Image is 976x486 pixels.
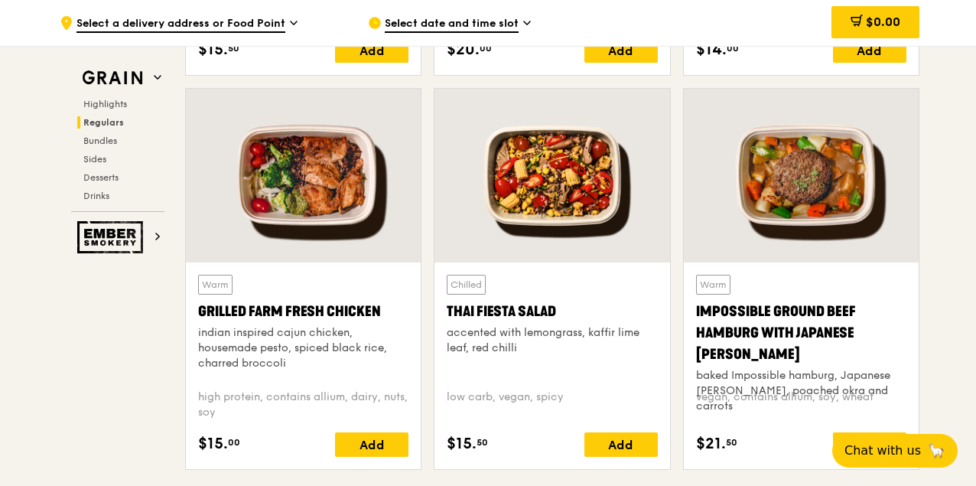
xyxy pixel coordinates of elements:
div: low carb, vegan, spicy [447,390,657,420]
span: 00 [727,42,739,54]
span: $15. [198,432,228,455]
img: Grain web logo [77,64,148,92]
span: $15. [198,38,228,61]
img: Ember Smokery web logo [77,221,148,253]
span: Bundles [83,135,117,146]
div: Impossible Ground Beef Hamburg with Japanese [PERSON_NAME] [696,301,906,365]
div: Warm [198,275,233,295]
div: vegan, contains allium, soy, wheat [696,390,906,420]
div: Add [833,432,906,457]
div: accented with lemongrass, kaffir lime leaf, red chilli [447,325,657,356]
span: 50 [228,42,239,54]
button: Chat with us🦙 [832,434,958,468]
span: Sides [83,154,106,165]
span: 🦙 [927,442,945,460]
span: $20. [447,38,480,61]
span: Regulars [83,117,124,128]
div: indian inspired cajun chicken, housemade pesto, spiced black rice, charred broccoli [198,325,408,371]
span: $21. [696,432,726,455]
span: Select date and time slot [385,16,519,33]
span: $0.00 [866,15,900,29]
div: Chilled [447,275,486,295]
span: Desserts [83,172,119,183]
div: Warm [696,275,730,295]
span: Chat with us [844,442,921,460]
span: 00 [228,436,240,448]
div: Thai Fiesta Salad [447,301,657,322]
div: baked Impossible hamburg, Japanese [PERSON_NAME], poached okra and carrots [696,368,906,414]
div: Add [335,432,408,457]
div: Add [833,38,906,63]
span: Drinks [83,191,109,201]
span: Highlights [83,99,127,109]
div: Add [335,38,408,63]
div: high protein, contains allium, dairy, nuts, soy [198,390,408,420]
span: $15. [447,432,477,455]
span: 00 [480,42,492,54]
span: $14. [696,38,727,61]
div: Add [584,432,658,457]
div: Add [584,38,658,63]
span: 50 [726,436,737,448]
span: Select a delivery address or Food Point [76,16,285,33]
div: Grilled Farm Fresh Chicken [198,301,408,322]
span: 50 [477,436,488,448]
